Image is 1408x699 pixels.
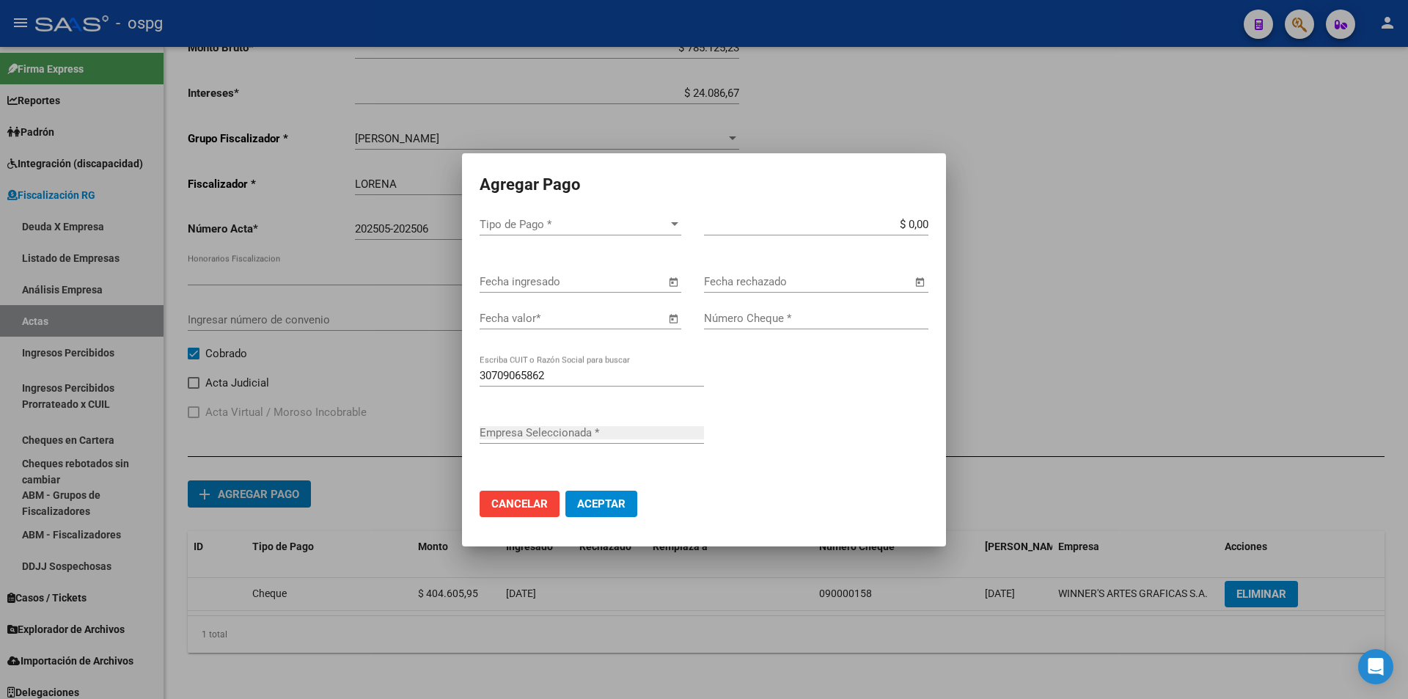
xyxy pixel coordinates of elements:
div: Open Intercom Messenger [1358,649,1393,684]
span: Aceptar [577,497,626,510]
span: Tipo de Pago * [480,218,668,231]
button: Open calendar [912,274,929,290]
span: Cancelar [491,497,548,510]
button: Cancelar [480,491,560,517]
button: Open calendar [665,274,682,290]
button: Aceptar [565,491,637,517]
button: Open calendar [665,310,682,327]
h2: Agregar Pago [480,171,928,199]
